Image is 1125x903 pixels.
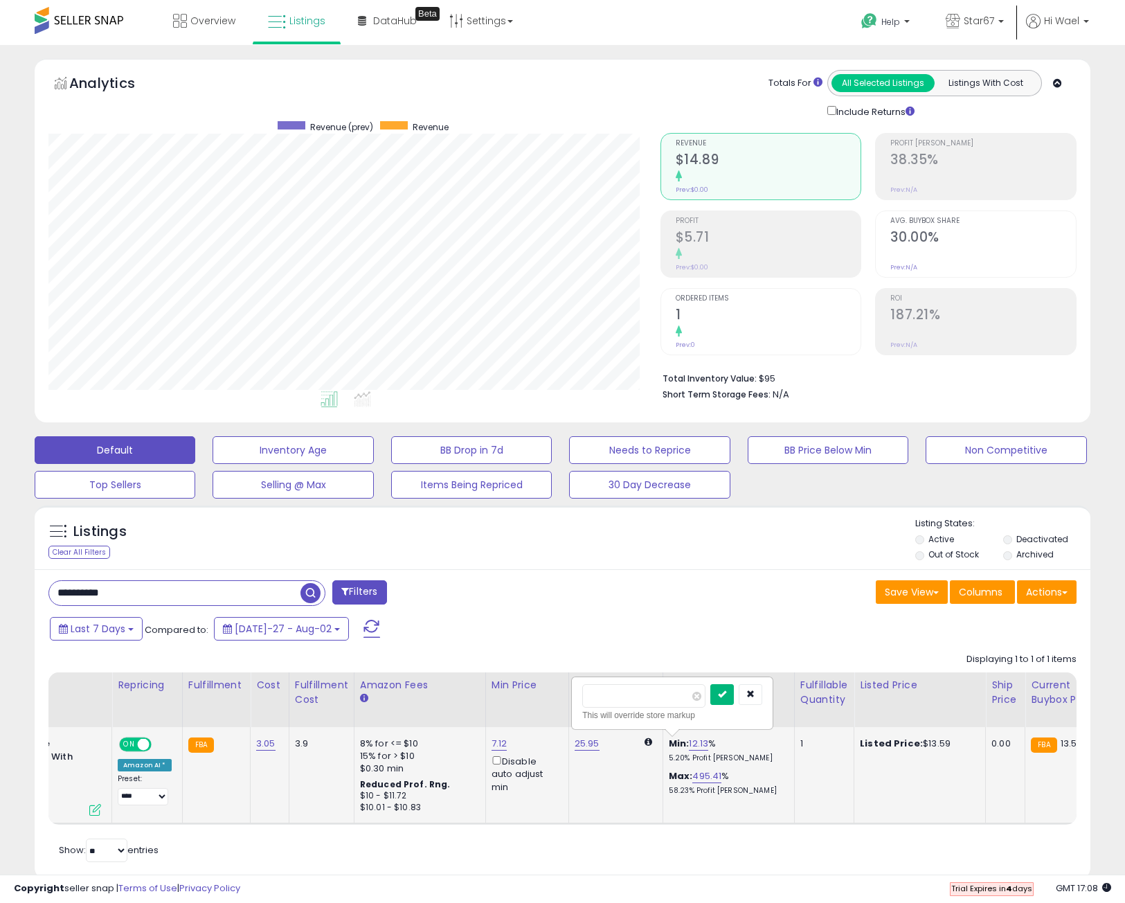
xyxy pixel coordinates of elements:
button: Items Being Repriced [391,471,552,499]
small: FBA [1031,737,1056,753]
button: Selling @ Max [213,471,373,499]
div: Fulfillment [188,678,244,692]
p: Listing States: [915,517,1090,530]
div: Clear All Filters [48,546,110,559]
a: 25.95 [575,737,600,751]
button: Actions [1017,580,1077,604]
a: Hi Wael [1026,14,1089,45]
p: 5.20% Profit [PERSON_NAME] [669,753,784,763]
div: Current Buybox Price [1031,678,1102,707]
button: Filters [332,580,386,605]
b: Reduced Prof. Rng. [360,778,451,790]
div: $10 - $11.72 [360,790,475,802]
span: N/A [773,388,789,401]
span: Profit [PERSON_NAME] [890,140,1076,147]
span: Help [881,16,900,28]
button: Non Competitive [926,436,1086,464]
div: 0.00 [991,737,1014,750]
h2: $5.71 [676,229,861,248]
button: Inventory Age [213,436,373,464]
button: Listings With Cost [934,74,1037,92]
div: Totals For [768,77,822,90]
span: Listings [289,14,325,28]
span: Revenue (prev) [310,121,373,133]
span: OFF [150,739,172,751]
h5: Listings [73,522,127,542]
h5: Analytics [69,73,162,96]
label: Deactivated [1016,533,1068,545]
th: The percentage added to the cost of goods (COGS) that forms the calculator for Min & Max prices. [663,672,794,727]
div: Fulfillable Quantity [800,678,848,707]
a: 3.05 [256,737,276,751]
div: 3.9 [295,737,343,750]
button: BB Drop in 7d [391,436,552,464]
a: Help [850,2,924,45]
span: Columns [959,585,1002,599]
span: Revenue [413,121,449,133]
span: 13.59 [1061,737,1083,750]
div: Listed Price [860,678,980,692]
span: Avg. Buybox Share [890,217,1076,225]
div: % [669,770,784,796]
small: Prev: N/A [890,341,917,349]
span: Star67 [964,14,994,28]
span: Revenue [676,140,861,147]
button: 30 Day Decrease [569,471,730,499]
small: FBA [188,737,214,753]
div: 15% for > $10 [360,750,475,762]
span: Compared to: [145,623,208,636]
b: Min: [669,737,690,750]
div: This will override store markup [582,708,762,722]
span: 2025-08-10 17:08 GMT [1056,882,1111,895]
div: Repricing [118,678,177,692]
button: BB Price Below Min [748,436,908,464]
div: 1 [800,737,843,750]
a: 12.13 [689,737,708,751]
button: Last 7 Days [50,617,143,641]
strong: Copyright [14,882,64,895]
div: 8% for <= $10 [360,737,475,750]
button: Top Sellers [35,471,195,499]
div: Preset: [118,774,172,805]
div: Amazon Fees [360,678,480,692]
div: Cost [256,678,283,692]
small: Prev: N/A [890,186,917,194]
small: Prev: $0.00 [676,263,708,271]
li: $95 [663,369,1066,386]
button: Needs to Reprice [569,436,730,464]
span: Hi Wael [1044,14,1079,28]
div: $0.30 min [360,762,475,775]
span: Show: entries [59,843,159,857]
div: Amazon AI * [118,759,172,771]
b: Total Inventory Value: [663,373,757,384]
b: 4 [1006,883,1012,894]
span: ON [120,739,138,751]
small: Prev: N/A [890,263,917,271]
b: Short Term Storage Fees: [663,388,771,400]
button: Save View [876,580,948,604]
div: Min Price [492,678,563,692]
small: Prev: $0.00 [676,186,708,194]
label: Archived [1016,548,1054,560]
button: [DATE]-27 - Aug-02 [214,617,349,641]
b: Listed Price: [860,737,923,750]
i: Get Help [861,12,878,30]
div: $13.59 [860,737,975,750]
span: Last 7 Days [71,622,125,636]
a: 7.12 [492,737,507,751]
span: Profit [676,217,861,225]
div: Markup on Cost [669,678,789,692]
p: 58.23% Profit [PERSON_NAME] [669,786,784,796]
h2: 1 [676,307,861,325]
div: Include Returns [817,103,931,119]
div: Fulfillment Cost [295,678,348,707]
span: DataHub [373,14,417,28]
a: Privacy Policy [179,882,240,895]
label: Out of Stock [928,548,979,560]
div: seller snap | | [14,882,240,895]
div: $10.01 - $10.83 [360,802,475,814]
small: Prev: 0 [676,341,695,349]
div: Displaying 1 to 1 of 1 items [966,653,1077,666]
small: Amazon Fees. [360,692,368,705]
span: [DATE]-27 - Aug-02 [235,622,332,636]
